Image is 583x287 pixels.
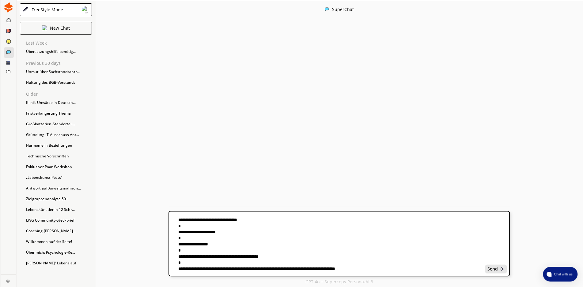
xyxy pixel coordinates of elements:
[332,7,354,12] div: SuperChat
[42,25,47,30] img: Close
[26,41,95,46] p: Last Week
[543,267,577,281] button: atlas-launcher
[500,267,504,271] img: Close
[23,173,95,182] div: „Lebenskunst Posts“
[23,78,95,87] div: Haftung des BGB-Vorstands
[23,226,95,236] div: Coaching-[PERSON_NAME]...
[23,141,95,150] div: Harmonie in Beziehungen
[23,109,95,118] div: Fristverlängerung Thema
[23,162,95,171] div: Exklusiver Paar-Workshop
[23,120,95,129] div: Großbatterien-Standorte i...
[23,47,95,56] div: Übersetzungshilfe benötig...
[3,2,13,13] img: Close
[23,152,95,161] div: Technische Vorschriften
[23,67,95,76] div: Unmut über Sachstandsantr...
[487,267,498,271] b: Send
[551,272,574,277] span: Chat with us
[325,7,329,11] img: Close
[23,248,95,257] div: Über mich: Psychologie-Re...
[23,98,95,107] div: Klinik-Umsätze in Deutsch...
[26,92,95,97] p: Older
[82,6,89,13] img: Close
[6,279,10,283] img: Close
[23,205,95,214] div: Lebenskünstler in 12 Schr...
[23,194,95,204] div: Zielgruppenanalyse 50+
[23,7,28,12] img: Close
[23,184,95,193] div: Antwort auf Anwaltsmahnun...
[26,61,95,66] p: Previous 30 days
[23,216,95,225] div: LWG Community-Steckbrief
[305,279,373,284] p: GPT 4o + Supercopy Persona-AI 3
[1,275,16,285] a: Close
[23,259,95,268] div: [PERSON_NAME]' Lebenslauf
[23,130,95,139] div: Gründung IT-Ausschuss Ant...
[23,237,95,246] div: Willkommen auf der Seite!
[50,26,70,31] p: New Chat
[29,7,63,12] div: FreeStyle Mode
